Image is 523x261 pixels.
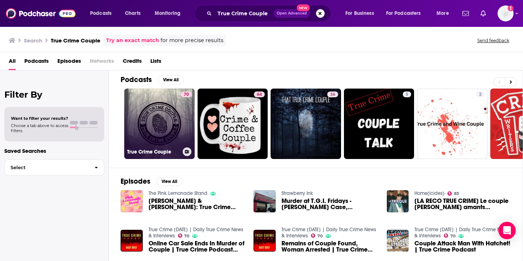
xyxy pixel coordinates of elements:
[345,8,374,19] span: For Business
[414,190,445,196] a: Home(icides)
[121,230,143,252] img: Online Car Sale Ends In Murder of Couple | True Crime Podcast Daily Brief
[150,8,190,19] button: open menu
[417,89,487,159] a: 2
[498,5,514,21] span: Logged in as brookecarr
[161,36,223,45] span: for more precise results
[155,8,181,19] span: Monitoring
[406,91,408,98] span: 5
[387,230,409,252] img: Couple Attack Man With Hatchet! | True Crime Podcast
[327,91,338,97] a: 36
[178,233,190,238] a: 70
[121,177,182,186] a: EpisodesView All
[281,227,376,239] a: True Crime Today | Daily True Crime News & Interviews
[125,8,141,19] span: Charts
[150,55,161,70] a: Lists
[90,55,114,70] span: Networks
[498,5,514,21] button: Show profile menu
[281,190,313,196] a: Strawberry Ink
[127,149,180,155] h3: True Crime Couple
[508,5,514,11] svg: Add a profile image
[184,235,189,238] span: 70
[51,37,100,44] h3: True Crime Couple
[317,235,323,238] span: 70
[106,36,159,45] a: Try an exact match
[198,89,268,159] a: 64
[124,89,195,159] a: 70True Crime Couple
[273,9,310,18] button: Open AdvancedNew
[254,230,276,252] img: Remains of Couple Found, Woman Arrested | True Crime Podcast
[149,198,245,210] a: Kay & John: True Crime Couple
[24,37,42,44] h3: Search
[120,8,145,19] a: Charts
[156,177,182,186] button: View All
[257,91,262,98] span: 64
[386,8,421,19] span: For Podcasters
[311,233,323,238] a: 70
[387,190,409,212] img: [LA RECO TRUE CRIME] Le couple Rey-Maupin, les amants diaboliques
[24,55,49,70] a: Podcasts
[414,240,511,253] a: Couple Attack Man With Hatchet! | True Crime Podcast
[277,12,307,15] span: Open Advanced
[281,240,378,253] span: Remains of Couple Found, Woman Arrested | True Crime Podcast
[454,192,459,195] span: 83
[149,227,243,239] a: True Crime Today | Daily True Crime News & Interviews
[297,4,310,11] span: New
[121,177,150,186] h2: Episodes
[403,91,411,97] a: 5
[381,8,431,19] button: open menu
[6,7,76,20] img: Podchaser - Follow, Share and Rate Podcasts
[447,191,459,196] a: 83
[437,8,449,19] span: More
[281,198,378,210] span: Murder at T.G.I. Fridays - [PERSON_NAME] Case, Milwaukee True Crime, True Crime, Couple Murders
[271,89,341,159] a: 36
[444,233,455,238] a: 70
[344,89,414,159] a: 5
[476,91,485,97] a: 2
[431,8,458,19] button: open menu
[215,8,273,19] input: Search podcasts, credits, & more...
[184,91,189,98] span: 70
[121,190,143,212] img: Kay & John: True Crime Couple
[340,8,383,19] button: open menu
[121,75,184,84] a: PodcastsView All
[330,91,335,98] span: 36
[202,5,338,22] div: Search podcasts, credits, & more...
[9,55,16,70] a: All
[158,76,184,84] button: View All
[11,116,68,121] span: Want to filter your results?
[475,37,511,44] button: Send feedback
[414,227,509,239] a: True Crime Today | Daily True Crime News & Interviews
[149,240,245,253] a: Online Car Sale Ends In Murder of Couple | True Crime Podcast Daily Brief
[149,190,207,196] a: The Pink Lemonade Stand
[498,222,516,239] div: Open Intercom Messenger
[498,5,514,21] img: User Profile
[123,55,142,70] a: Credits
[4,159,104,176] button: Select
[459,7,472,20] a: Show notifications dropdown
[57,55,81,70] a: Episodes
[414,198,511,210] a: [LA RECO TRUE CRIME] Le couple Rey-Maupin, les amants diaboliques
[254,91,265,97] a: 64
[4,147,104,154] p: Saved Searches
[149,198,245,210] span: [PERSON_NAME] & [PERSON_NAME]: True Crime Couple
[5,165,89,170] span: Select
[121,75,152,84] h2: Podcasts
[254,190,276,212] img: Murder at T.G.I. Fridays - Jesse Anderson Case, Milwaukee True Crime, True Crime, Couple Murders
[414,198,511,210] span: [LA RECO TRUE CRIME] Le couple [PERSON_NAME] amants diaboliques
[479,91,482,98] span: 2
[11,123,68,133] span: Choose a tab above to access filters.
